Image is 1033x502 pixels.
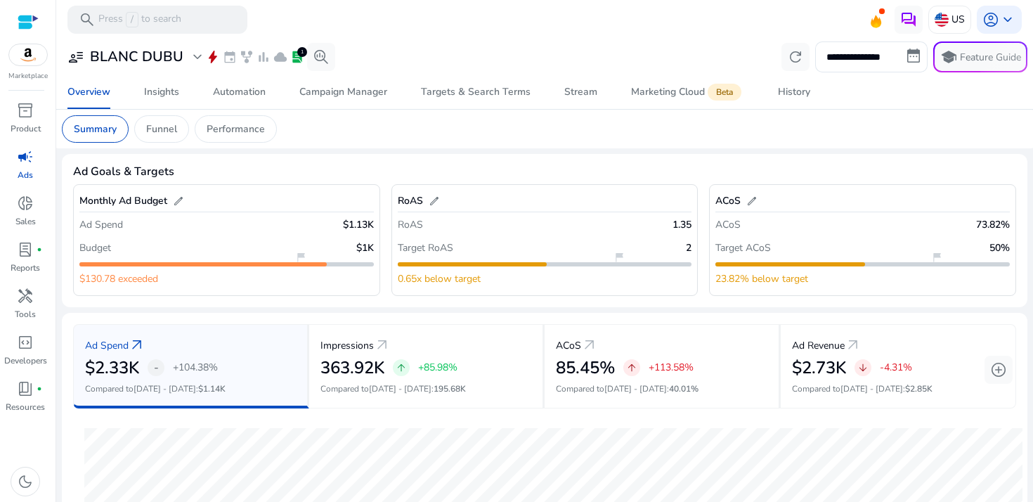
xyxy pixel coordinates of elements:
[396,362,407,373] span: arrow_upward
[581,337,598,354] a: arrow_outward
[398,240,453,255] p: Target RoAS
[398,271,481,286] p: 0.65x below target
[556,338,581,353] p: ACoS
[299,87,387,97] div: Campaign Manager
[845,337,862,354] a: arrow_outward
[85,358,139,378] h2: $2.33K
[880,363,912,373] p: -4.31%
[173,195,184,207] span: edit
[649,363,694,373] p: +113.58%
[129,337,145,354] a: arrow_outward
[746,195,758,207] span: edit
[313,49,330,65] span: search_insights
[999,11,1016,28] span: keyboard_arrow_down
[715,217,741,232] p: ACoS
[989,240,1010,255] p: 50%
[11,262,40,274] p: Reports
[398,217,423,232] p: RoAS
[18,169,33,181] p: Ads
[98,12,181,27] p: Press to search
[79,271,158,286] p: $130.78 exceeded
[17,102,34,119] span: inventory_2
[17,334,34,351] span: code_blocks
[960,51,1021,65] p: Feature Guide
[126,12,138,27] span: /
[604,383,667,394] span: [DATE] - [DATE]
[79,240,111,255] p: Budget
[15,308,36,321] p: Tools
[320,358,384,378] h2: 363.92K
[295,252,306,263] span: flag_2
[256,50,271,64] span: bar_chart
[207,122,265,136] p: Performance
[840,383,903,394] span: [DATE] - [DATE]
[631,86,744,98] div: Marketing Cloud
[17,288,34,304] span: handyman
[626,362,637,373] span: arrow_upward
[17,473,34,490] span: dark_mode
[90,49,183,65] h3: BLANC DUBU
[940,49,957,65] span: school
[17,380,34,397] span: book_4
[79,195,167,207] h5: Monthly Ad Budget
[37,247,42,252] span: fiber_manual_record
[686,240,691,255] p: 2
[4,354,47,367] p: Developers
[715,240,771,255] p: Target ACoS
[198,383,226,394] span: $1.14K
[85,382,296,395] p: Compared to :
[990,361,1007,378] span: add_circle
[985,356,1013,384] button: add_circle
[935,13,949,27] img: us.svg
[556,382,767,395] p: Compared to :
[982,11,999,28] span: account_circle
[564,87,597,97] div: Stream
[715,271,808,286] p: 23.82% below target
[134,383,196,394] span: [DATE] - [DATE]
[343,217,374,232] p: $1.13K
[905,383,933,394] span: $2.85K
[85,338,129,353] p: Ad Spend
[356,240,374,255] p: $1K
[418,363,457,373] p: +85.98%
[715,195,741,207] h5: ACoS
[223,50,237,64] span: event
[556,358,615,378] h2: 85.45%
[434,383,466,394] span: 195.68K
[290,50,304,64] span: lab_profile
[144,87,179,97] div: Insights
[398,195,423,207] h5: RoAS
[9,44,47,65] img: amazon.svg
[17,195,34,212] span: donut_small
[173,363,218,373] p: +104.38%
[67,87,110,97] div: Overview
[79,11,96,28] span: search
[708,84,741,101] span: Beta
[374,337,391,354] a: arrow_outward
[154,359,159,376] span: -
[11,122,41,135] p: Product
[297,47,307,57] div: 1
[320,338,374,353] p: Impressions
[240,50,254,64] span: family_history
[792,382,1005,395] p: Compared to :
[17,241,34,258] span: lab_profile
[67,49,84,65] span: user_attributes
[669,383,699,394] span: 40.01%
[787,49,804,65] span: refresh
[613,252,625,263] span: flag_2
[933,41,1027,72] button: schoolFeature Guide
[307,43,335,71] button: search_insights
[320,382,532,395] p: Compared to :
[189,49,206,65] span: expand_more
[15,215,36,228] p: Sales
[951,7,965,32] p: US
[206,50,220,64] span: bolt
[8,71,48,82] p: Marketplace
[73,165,174,179] h4: Ad Goals & Targets
[273,50,287,64] span: cloud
